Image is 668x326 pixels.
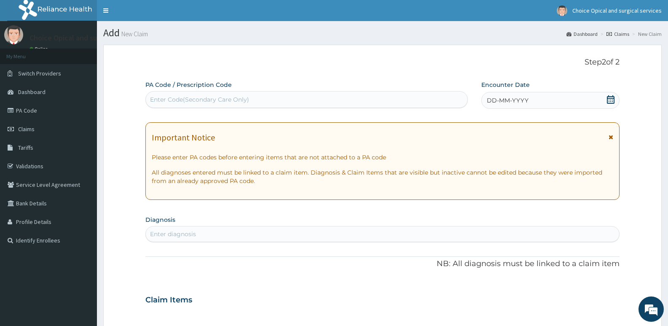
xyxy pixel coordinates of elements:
[150,230,196,238] div: Enter diagnosis
[566,30,598,38] a: Dashboard
[152,133,215,142] h1: Important Notice
[44,47,142,58] div: Chat with us now
[103,27,662,38] h1: Add
[145,296,192,305] h3: Claim Items
[572,7,662,14] span: Choice Opical and surgical services
[4,25,23,44] img: User Image
[138,4,158,24] div: Minimize live chat window
[18,144,33,151] span: Tariffs
[145,216,175,224] label: Diagnosis
[18,70,61,77] span: Switch Providers
[18,125,35,133] span: Claims
[150,95,249,104] div: Enter Code(Secondary Care Only)
[18,88,46,96] span: Dashboard
[120,31,148,37] small: New Claim
[487,96,528,105] span: DD-MM-YYYY
[145,58,620,67] p: Step 2 of 2
[4,230,161,260] textarea: Type your message and hit 'Enter'
[30,46,50,52] a: Online
[49,106,116,191] span: We're online!
[606,30,629,38] a: Claims
[30,34,144,42] p: Choice Opical and surgical services
[16,42,34,63] img: d_794563401_company_1708531726252_794563401
[152,168,613,185] p: All diagnoses entered must be linked to a claim item. Diagnosis & Claim Items that are visible bu...
[152,153,613,162] p: Please enter PA codes before entering items that are not attached to a PA code
[145,259,620,269] p: NB: All diagnosis must be linked to a claim item
[481,81,530,89] label: Encounter Date
[630,30,662,38] li: New Claim
[145,81,232,89] label: PA Code / Prescription Code
[557,5,567,16] img: User Image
